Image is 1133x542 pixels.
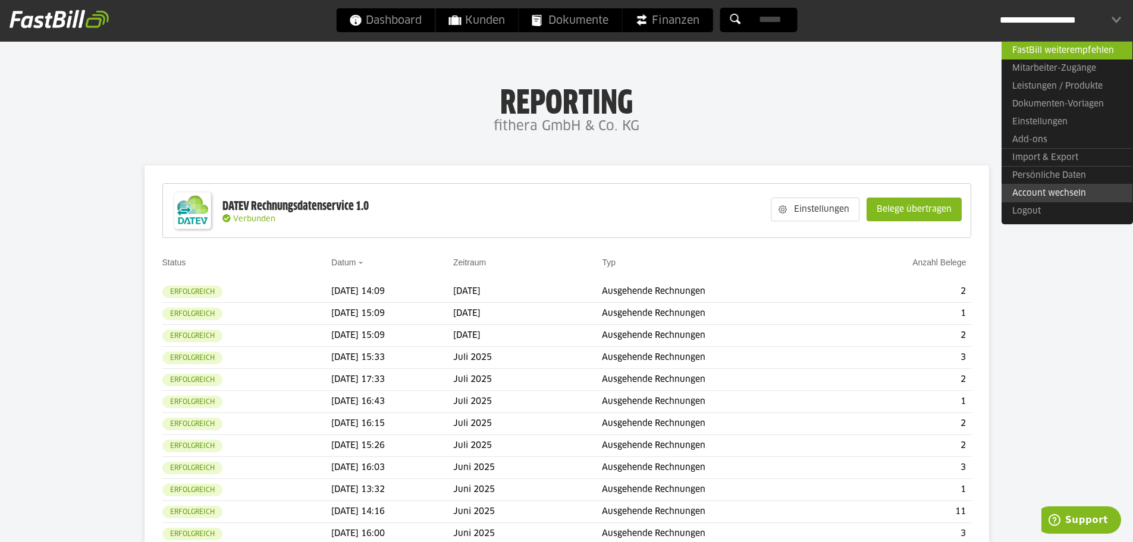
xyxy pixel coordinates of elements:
td: Ausgehende Rechnungen [602,457,837,479]
td: Juni 2025 [453,479,602,501]
td: 1 [838,391,971,413]
a: Datum [331,258,356,267]
a: Account wechseln [1002,184,1132,202]
img: fastbill_logo_white.png [10,10,109,29]
img: sort_desc.gif [358,262,366,264]
sl-badge: Erfolgreich [162,352,222,364]
td: 2 [838,413,971,435]
td: Ausgehende Rechnungen [602,435,837,457]
td: Ausgehende Rechnungen [602,347,837,369]
td: 11 [838,501,971,523]
a: Mitarbeiter-Zugänge [1002,59,1132,77]
a: Add-ons [1002,131,1132,149]
td: Ausgehende Rechnungen [602,413,837,435]
td: Ausgehende Rechnungen [602,479,837,501]
td: Ausgehende Rechnungen [602,501,837,523]
td: Ausgehende Rechnungen [602,281,837,303]
td: 2 [838,325,971,347]
td: [DATE] 17:33 [331,369,453,391]
td: Juli 2025 [453,391,602,413]
a: Dokumente [519,8,622,32]
sl-button: Belege übertragen [867,198,962,221]
td: [DATE] 15:09 [331,303,453,325]
a: Status [162,258,186,267]
span: Finanzen [635,8,699,32]
td: [DATE] [453,303,602,325]
sl-badge: Erfolgreich [162,396,222,408]
sl-badge: Erfolgreich [162,374,222,386]
td: [DATE] 16:43 [331,391,453,413]
td: [DATE] 16:15 [331,413,453,435]
td: [DATE] [453,325,602,347]
td: Juli 2025 [453,347,602,369]
a: Typ [602,258,616,267]
td: 2 [838,281,971,303]
td: 2 [838,435,971,457]
iframe: Öffnet ein Widget, in dem Sie weitere Informationen finden [1041,506,1121,536]
a: Import & Export [1002,148,1132,167]
sl-button: Einstellungen [771,198,859,221]
td: [DATE] 15:33 [331,347,453,369]
a: Dashboard [336,8,435,32]
a: FastBill weiterempfehlen [1002,41,1132,59]
td: Juli 2025 [453,369,602,391]
sl-badge: Erfolgreich [162,308,222,320]
sl-badge: Erfolgreich [162,462,222,474]
a: Persönliche Daten [1002,166,1132,184]
td: [DATE] [453,281,602,303]
td: 2 [838,369,971,391]
sl-badge: Erfolgreich [162,484,222,496]
sl-badge: Erfolgreich [162,506,222,518]
td: 1 [838,479,971,501]
a: Anzahl Belege [912,258,966,267]
td: [DATE] 14:16 [331,501,453,523]
td: [DATE] 13:32 [331,479,453,501]
div: DATEV Rechnungsdatenservice 1.0 [222,199,369,214]
a: Leistungen / Produkte [1002,77,1132,95]
td: [DATE] 15:09 [331,325,453,347]
td: Juni 2025 [453,457,602,479]
td: 1 [838,303,971,325]
sl-badge: Erfolgreich [162,418,222,430]
sl-badge: Erfolgreich [162,440,222,452]
td: 3 [838,347,971,369]
span: Dokumente [532,8,608,32]
td: Ausgehende Rechnungen [602,303,837,325]
h1: Reporting [119,84,1014,115]
td: [DATE] 14:09 [331,281,453,303]
a: Kunden [435,8,518,32]
td: 3 [838,457,971,479]
a: Zeitraum [453,258,486,267]
a: Finanzen [622,8,713,32]
a: Logout [1002,202,1132,220]
td: [DATE] 15:26 [331,435,453,457]
a: Einstellungen [1002,113,1132,131]
a: Dokumenten-Vorlagen [1002,95,1132,113]
td: Juli 2025 [453,413,602,435]
span: Dashboard [349,8,422,32]
td: Juli 2025 [453,435,602,457]
td: Ausgehende Rechnungen [602,391,837,413]
sl-badge: Erfolgreich [162,528,222,540]
td: Juni 2025 [453,501,602,523]
span: Kunden [448,8,505,32]
td: Ausgehende Rechnungen [602,325,837,347]
sl-badge: Erfolgreich [162,286,222,298]
sl-badge: Erfolgreich [162,330,222,342]
td: [DATE] 16:03 [331,457,453,479]
img: DATEV-Datenservice Logo [169,187,216,234]
span: Verbunden [233,215,275,223]
td: Ausgehende Rechnungen [602,369,837,391]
